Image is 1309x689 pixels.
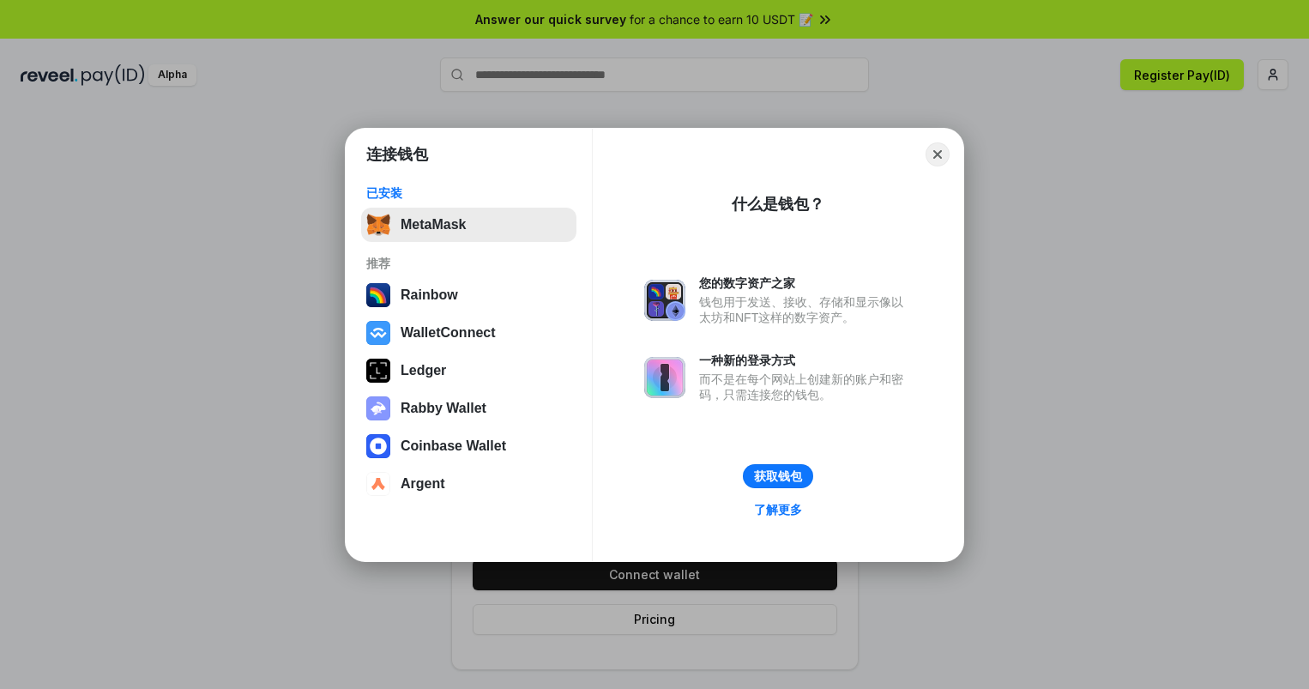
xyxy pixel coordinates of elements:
div: Ledger [401,363,446,378]
button: Rainbow [361,278,576,312]
div: Rainbow [401,287,458,303]
div: 钱包用于发送、接收、存储和显示像以太坊和NFT这样的数字资产。 [699,294,912,325]
div: Coinbase Wallet [401,438,506,454]
img: svg+xml,%3Csvg%20width%3D%2228%22%20height%3D%2228%22%20viewBox%3D%220%200%2028%2028%22%20fill%3D... [366,472,390,496]
div: 获取钱包 [754,468,802,484]
div: 了解更多 [754,502,802,517]
div: Argent [401,476,445,492]
div: 一种新的登录方式 [699,353,912,368]
div: 您的数字资产之家 [699,275,912,291]
button: Rabby Wallet [361,391,576,426]
div: 已安装 [366,185,571,201]
img: svg+xml,%3Csvg%20xmlns%3D%22http%3A%2F%2Fwww.w3.org%2F2000%2Fsvg%22%20fill%3D%22none%22%20viewBox... [644,357,685,398]
button: Close [926,142,950,166]
img: svg+xml,%3Csvg%20width%3D%2228%22%20height%3D%2228%22%20viewBox%3D%220%200%2028%2028%22%20fill%3D... [366,321,390,345]
img: svg+xml,%3Csvg%20width%3D%22120%22%20height%3D%22120%22%20viewBox%3D%220%200%20120%20120%22%20fil... [366,283,390,307]
button: MetaMask [361,208,576,242]
img: svg+xml,%3Csvg%20width%3D%2228%22%20height%3D%2228%22%20viewBox%3D%220%200%2028%2028%22%20fill%3D... [366,434,390,458]
div: Rabby Wallet [401,401,486,416]
div: WalletConnect [401,325,496,341]
div: MetaMask [401,217,466,233]
button: Ledger [361,354,576,388]
button: Argent [361,467,576,501]
button: WalletConnect [361,316,576,350]
h1: 连接钱包 [366,144,428,165]
div: 推荐 [366,256,571,271]
img: svg+xml,%3Csvg%20xmlns%3D%22http%3A%2F%2Fwww.w3.org%2F2000%2Fsvg%22%20fill%3D%22none%22%20viewBox... [644,280,685,321]
img: svg+xml,%3Csvg%20fill%3D%22none%22%20height%3D%2233%22%20viewBox%3D%220%200%2035%2033%22%20width%... [366,213,390,237]
button: 获取钱包 [743,464,813,488]
button: Coinbase Wallet [361,429,576,463]
a: 了解更多 [744,499,812,521]
div: 而不是在每个网站上创建新的账户和密码，只需连接您的钱包。 [699,372,912,402]
img: svg+xml,%3Csvg%20xmlns%3D%22http%3A%2F%2Fwww.w3.org%2F2000%2Fsvg%22%20width%3D%2228%22%20height%3... [366,359,390,383]
img: svg+xml,%3Csvg%20xmlns%3D%22http%3A%2F%2Fwww.w3.org%2F2000%2Fsvg%22%20fill%3D%22none%22%20viewBox... [366,396,390,420]
div: 什么是钱包？ [732,194,824,215]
